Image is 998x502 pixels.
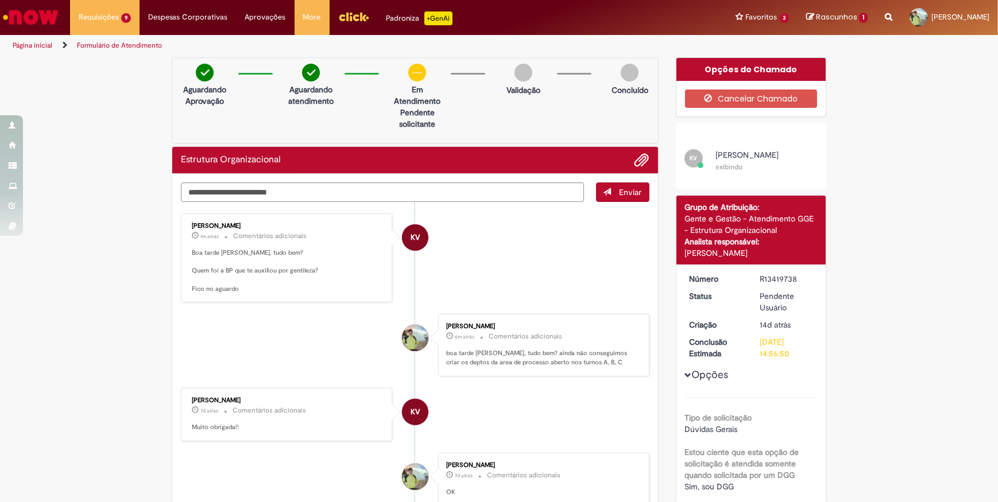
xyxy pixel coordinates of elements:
p: boa tarde [PERSON_NAME], tudo bem? ainda não conseguimos criar os deptos da area de processo aber... [446,349,637,367]
time: 21/08/2025 15:18:50 [455,472,473,479]
span: KV [411,398,420,426]
span: 7d atrás [455,472,473,479]
span: Requisições [79,11,119,23]
span: More [303,11,321,23]
span: 7d atrás [200,407,218,414]
time: 21/08/2025 16:12:02 [200,407,218,414]
span: Aprovações [245,11,286,23]
span: Favoritos [746,11,777,23]
span: KV [411,224,420,251]
button: Adicionar anexos [635,153,649,168]
small: Comentários adicionais [487,470,560,480]
span: 9 [121,13,131,23]
div: Grupo de Atribuição: [685,201,818,213]
time: 28/08/2025 13:26:04 [200,233,219,240]
span: 6m atrás [455,333,474,340]
dt: Criação [681,319,752,330]
span: 3 [780,13,790,23]
div: 15/08/2025 09:10:29 [760,319,813,330]
div: [PERSON_NAME] [192,223,383,229]
time: 28/08/2025 13:21:36 [455,333,474,340]
small: Comentários adicionais [233,231,307,241]
div: [PERSON_NAME] [446,323,637,330]
span: Sim, sou DGG [685,481,734,492]
div: Alexsandro Svizzero [402,325,428,351]
span: 1 [859,13,868,23]
img: check-circle-green.png [196,64,214,81]
textarea: Digite sua mensagem aqui... [181,182,584,202]
p: OK [446,488,637,497]
span: Dúvidas Gerais [685,424,738,434]
h2: Estrutura Organizacional Histórico de tíquete [181,155,281,165]
div: [PERSON_NAME] [685,247,818,259]
small: exibindo [716,162,743,172]
img: circle-minus.png [408,64,426,81]
button: Cancelar Chamado [685,89,818,108]
img: check-circle-green.png [302,64,320,81]
a: Rascunhos [806,12,868,23]
dt: Conclusão Estimada [681,336,752,359]
time: 15/08/2025 09:10:29 [760,320,791,330]
dt: Número [681,273,752,285]
p: Validação [506,84,540,96]
img: click_logo_yellow_360x200.png [338,8,369,25]
div: undefined Online [402,224,428,251]
div: undefined Online [402,399,428,425]
p: Em Atendimento [389,84,445,107]
img: ServiceNow [1,6,60,29]
a: Página inicial [13,41,52,50]
div: Gente e Gestão - Atendimento GGE - Estrutura Organizacional [685,213,818,236]
p: Muito obrigada!! [192,423,383,432]
p: Pendente solicitante [389,107,445,130]
span: KV [690,154,697,162]
div: Alexsandro Svizzero [402,464,428,490]
div: R13419738 [760,273,813,285]
small: Comentários adicionais [233,406,306,415]
img: img-circle-grey.png [621,64,639,81]
button: Enviar [596,182,649,202]
ul: Trilhas de página [9,35,657,56]
a: Formulário de Atendimento [77,41,162,50]
div: [DATE] 14:56:50 [760,336,813,359]
span: 1m atrás [200,233,219,240]
div: [PERSON_NAME] [192,397,383,404]
span: [PERSON_NAME] [716,150,779,160]
span: Enviar [620,187,642,197]
p: Aguardando Aprovação [177,84,233,107]
span: [PERSON_NAME] [931,12,989,22]
div: Analista responsável: [685,236,818,247]
p: Concluído [612,84,648,96]
div: Pendente Usuário [760,290,813,313]
small: Comentários adicionais [489,332,562,341]
span: Despesas Corporativas [148,11,228,23]
p: Aguardando atendimento [283,84,339,107]
div: Opções do Chamado [676,58,826,81]
b: Estou ciente que esta opção de solicitação é atendida somente quando solicitada por um DGG [685,447,799,480]
p: +GenAi [424,11,452,25]
p: Boa tarde [PERSON_NAME], tudo bem? Quem foi a BP que te auxiliou por gentileza? Fico no aguardo [192,248,383,294]
span: 14d atrás [760,320,791,330]
div: [PERSON_NAME] [446,462,637,469]
div: Padroniza [386,11,452,25]
b: Tipo de solicitação [685,413,752,423]
span: Rascunhos [816,11,857,22]
img: img-circle-grey.png [515,64,532,81]
dt: Status [681,290,752,302]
